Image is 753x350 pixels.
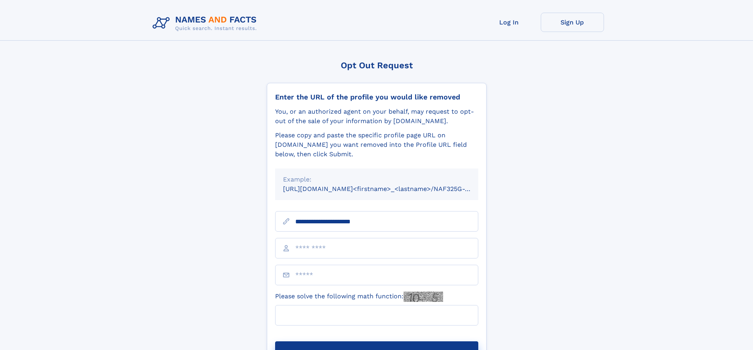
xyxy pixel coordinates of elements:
div: Opt Out Request [267,60,487,70]
div: Enter the URL of the profile you would like removed [275,93,478,101]
a: Sign Up [541,13,604,32]
img: Logo Names and Facts [149,13,263,34]
div: You, or an authorized agent on your behalf, may request to opt-out of the sale of your informatio... [275,107,478,126]
div: Please copy and paste the specific profile page URL on [DOMAIN_NAME] you want removed into the Pr... [275,131,478,159]
label: Please solve the following math function: [275,292,443,302]
div: Example: [283,175,470,184]
a: Log In [477,13,541,32]
small: [URL][DOMAIN_NAME]<firstname>_<lastname>/NAF325G-xxxxxxxx [283,185,493,193]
